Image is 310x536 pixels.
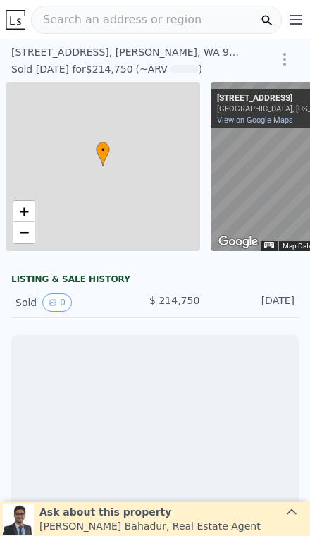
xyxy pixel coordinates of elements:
[264,242,274,248] button: Keyboard shortcuts
[215,233,261,251] img: Google
[13,201,35,222] a: Zoom in
[205,293,294,312] div: [DATE]
[96,142,110,166] div: •
[11,62,133,76] div: Sold [DATE] for $214,750
[20,202,29,220] span: +
[149,295,199,306] span: $ 214,750
[133,62,203,76] div: (~ARV )
[217,116,293,125] a: View on Google Maps
[6,10,25,30] img: Lotside
[3,504,34,535] img: Siddhant Bahadur
[39,505,261,519] div: Ask about this property
[11,274,299,288] div: LISTING & SALE HISTORY
[42,293,72,312] button: View historical data
[13,222,35,243] a: Zoom out
[32,11,201,28] span: Search an address or region
[215,233,261,251] a: Open this area in Google Maps (opens a new window)
[39,519,261,533] div: [PERSON_NAME] Bahadur , Real Estate Agent
[11,45,240,59] div: [STREET_ADDRESS] , [PERSON_NAME] , WA 98208
[20,224,29,241] span: −
[15,293,105,312] div: Sold
[271,45,299,73] button: Show Options
[96,144,110,157] span: •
